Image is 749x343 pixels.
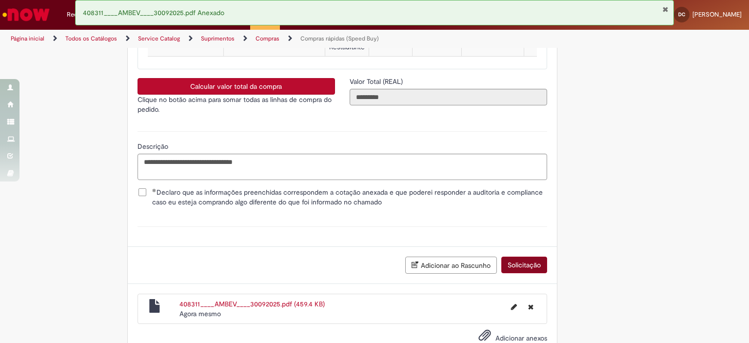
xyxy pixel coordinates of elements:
a: Todos os Catálogos [65,35,117,42]
a: Compras rápidas (Speed Buy) [300,35,379,42]
button: Excluir 408311____AMBEV____30092025.pdf [522,299,539,315]
span: Requisições [67,10,101,20]
button: Fechar Notificação [662,5,669,13]
img: ServiceNow [1,5,51,24]
span: DC [678,11,685,18]
a: Suprimentos [201,35,235,42]
button: Calcular valor total da compra [138,78,335,95]
a: 408311____AMBEV____30092025.pdf (459.4 KB) [179,300,325,308]
a: Service Catalog [138,35,180,42]
textarea: Descrição [138,154,547,180]
button: Adicionar ao Rascunho [405,257,497,274]
span: Adicionar anexos [495,334,547,343]
button: Editar nome de arquivo 408311____AMBEV____30092025.pdf [505,299,523,315]
label: Somente leitura - Valor Total (REAL) [350,77,405,86]
time: 30/09/2025 14:43:54 [179,309,221,318]
a: Página inicial [11,35,44,42]
ul: Trilhas de página [7,30,492,48]
span: Descrição [138,142,170,151]
p: Clique no botão acima para somar todas as linhas de compra do pedido. [138,95,335,114]
button: Solicitação [501,257,547,273]
span: Declaro que as informações preenchidas correspondem a cotação anexada e que poderei responder a a... [152,187,547,207]
a: Compras [256,35,279,42]
span: Agora mesmo [179,309,221,318]
span: 408311____AMBEV____30092025.pdf Anexado [83,8,224,17]
input: Valor Total (REAL) [350,89,547,105]
span: Obrigatório Preenchido [152,188,157,192]
span: [PERSON_NAME] [692,10,742,19]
